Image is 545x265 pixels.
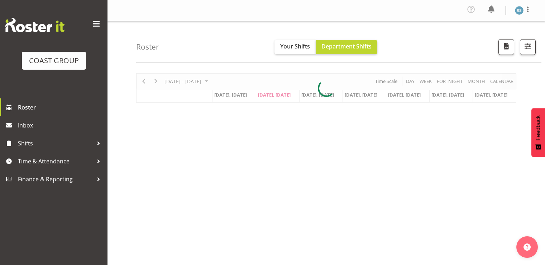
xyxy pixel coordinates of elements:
button: Feedback - Show survey [531,108,545,157]
span: Your Shifts [280,42,310,50]
span: Inbox [18,120,104,131]
button: Department Shifts [316,40,377,54]
button: Download a PDF of the roster according to the set date range. [498,39,514,55]
img: Rosterit website logo [5,18,64,32]
span: Feedback [535,115,541,140]
button: Filter Shifts [520,39,536,55]
div: COAST GROUP [29,55,79,66]
span: Finance & Reporting [18,174,93,185]
span: Shifts [18,138,93,149]
button: Your Shifts [274,40,316,54]
img: help-xxl-2.png [524,243,531,251]
span: Time & Attendance [18,156,93,167]
h4: Roster [136,43,159,51]
img: rowan-swain1185.jpg [515,6,524,15]
span: Roster [18,102,104,113]
span: Department Shifts [321,42,372,50]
